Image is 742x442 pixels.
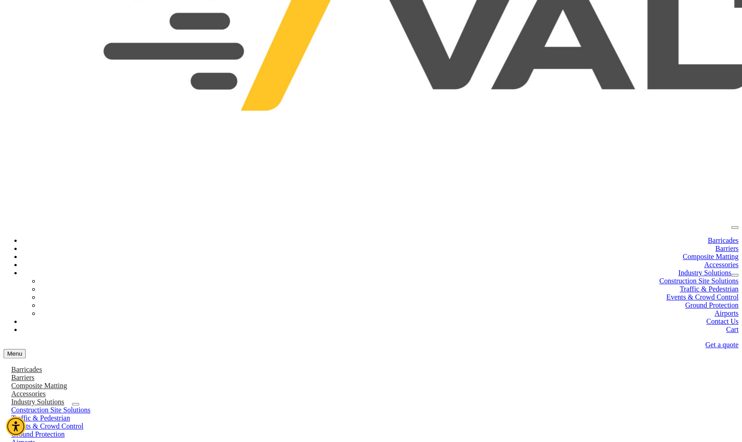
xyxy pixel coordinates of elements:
[726,326,738,333] a: Cart
[705,341,738,348] a: Get a quote
[4,374,42,381] a: Barriers
[4,414,78,422] a: Traffic & Pedestrian
[678,269,731,277] a: Industry Solutions
[731,274,738,277] button: dropdown toggle
[4,406,98,414] a: Construction Site Solutions
[731,226,738,229] button: menu toggle
[4,422,91,430] a: Events & Crowd Control
[4,349,26,358] button: menu toggle
[4,366,49,373] a: Barricades
[685,301,738,309] a: Ground Protection
[715,245,738,252] a: Barriers
[6,416,26,436] div: Accessibility Menu
[683,253,738,260] a: Composite Matting
[708,237,738,244] a: Barricades
[4,382,75,389] a: Composite Matting
[4,430,72,438] a: Ground Protection
[72,403,79,406] button: dropdown toggle
[4,398,72,406] a: Industry Solutions
[715,309,738,317] a: Airports
[679,285,738,293] a: Traffic & Pedestrian
[666,293,738,301] a: Events & Crowd Control
[7,350,22,357] span: Menu
[704,261,738,268] a: Accessories
[4,390,53,397] a: Accessories
[659,277,738,285] a: Construction Site Solutions
[706,317,738,325] a: Contact Us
